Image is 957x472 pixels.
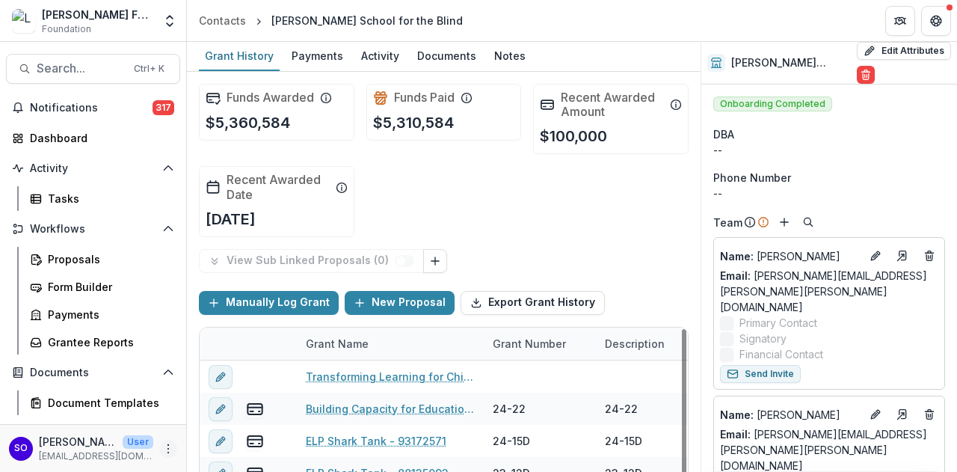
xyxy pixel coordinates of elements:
div: Payments [286,45,349,67]
p: [PERSON_NAME] [39,434,117,450]
img: Lavelle Fund for the Blind [12,9,36,33]
a: Grantee Reports [24,330,180,355]
button: edit [209,396,233,420]
a: Payments [286,42,349,71]
a: Name: [PERSON_NAME] [720,248,861,264]
div: -- [713,186,945,201]
div: [PERSON_NAME] Fund for the Blind [42,7,153,22]
span: Search... [37,61,125,76]
div: Notes [488,45,532,67]
h2: [PERSON_NAME] School for the Blind [731,57,851,70]
h2: Recent Awarded Amount [561,91,664,119]
a: Payments [24,302,180,327]
button: Deletes [920,247,938,265]
div: Documents [411,45,482,67]
a: Go to contact [890,244,914,268]
a: Document Templates [24,390,180,415]
div: Tasks [48,191,168,206]
div: 24-15D [605,433,642,449]
div: Grantee Reports [48,334,168,350]
a: Building Capacity for Educational Leadership [DATE]-[DATE] [306,401,475,417]
a: Dashboard [6,126,180,150]
button: Send Invite [720,365,801,383]
span: 317 [153,100,174,115]
span: Documents [30,367,156,379]
button: Add [775,213,793,231]
a: Form Builder [24,275,180,299]
a: Go to contact [890,402,914,426]
div: Grant Name [297,328,484,360]
button: View Sub Linked Proposals (0) [199,249,424,273]
p: $5,310,584 [373,111,454,134]
button: Deletes [920,405,938,423]
button: New Proposal [345,291,455,315]
span: Primary Contact [739,315,817,331]
a: Name: [PERSON_NAME] [720,407,861,423]
p: User [123,435,153,449]
p: $100,000 [540,125,607,147]
a: Transforming Learning for Children Who Are Blind and [MEDICAL_DATA] Across [GEOGRAPHIC_DATA] and ... [306,369,475,384]
a: Tasks [24,186,180,211]
button: view-payments [246,399,264,417]
p: View Sub Linked Proposals ( 0 ) [227,254,395,267]
div: Payments [48,307,168,322]
button: Search... [6,54,180,84]
div: Grant History [199,45,280,67]
button: Edit [867,247,884,265]
button: More [159,440,177,458]
div: Grant Number [484,328,596,360]
span: Foundation [42,22,91,36]
a: Contacts [193,10,252,31]
div: 24-22 [605,401,638,417]
button: Open Workflows [6,217,180,241]
button: Open entity switcher [159,6,180,36]
span: Name : [720,250,754,263]
button: Open Documents [6,361,180,384]
div: Proposals [48,251,168,267]
a: Email: [PERSON_NAME][EMAIL_ADDRESS][PERSON_NAME][PERSON_NAME][DOMAIN_NAME] [720,268,938,315]
p: [PERSON_NAME] [720,248,861,264]
button: Open Activity [6,156,180,180]
a: Documents [411,42,482,71]
p: [PERSON_NAME] [720,407,861,423]
p: Team [713,215,742,230]
p: [DATE] [206,208,256,230]
div: Grant Number [484,336,575,352]
a: ELP Shark Tank - 93172571 [306,433,446,449]
button: Edit Attributes [857,42,951,60]
div: Susan Olivo [14,444,28,453]
div: Ctrl + K [131,61,167,77]
nav: breadcrumb [193,10,469,31]
a: Activity [355,42,405,71]
button: Export Grant History [461,291,605,315]
button: Manually Log Grant [199,291,339,315]
span: Signatory [739,331,787,346]
a: Grant History [199,42,280,71]
div: [PERSON_NAME] School for the Blind [271,13,463,28]
div: Grant Name [297,336,378,352]
span: Email: [720,269,751,282]
span: Notifications [30,102,153,114]
button: Notifications317 [6,96,180,120]
div: Form Builder [48,279,168,295]
div: Document Templates [48,395,168,411]
button: edit [209,364,233,388]
div: Activity [355,45,405,67]
p: $5,360,584 [206,111,290,134]
div: 24-22 [493,401,526,417]
button: edit [209,429,233,453]
a: Proposals [24,247,180,272]
span: Financial Contact [739,346,823,362]
a: Notes [488,42,532,71]
div: Contacts [199,13,246,28]
div: Description [596,328,708,360]
h2: Funds Paid [394,91,455,105]
span: Phone Number [713,170,791,186]
button: Search [799,213,817,231]
p: [EMAIL_ADDRESS][DOMAIN_NAME] [39,450,153,463]
button: Link Grants [423,249,447,273]
button: view-payments [246,432,264,450]
span: Workflows [30,223,156,236]
h2: Recent Awarded Date [227,173,330,201]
